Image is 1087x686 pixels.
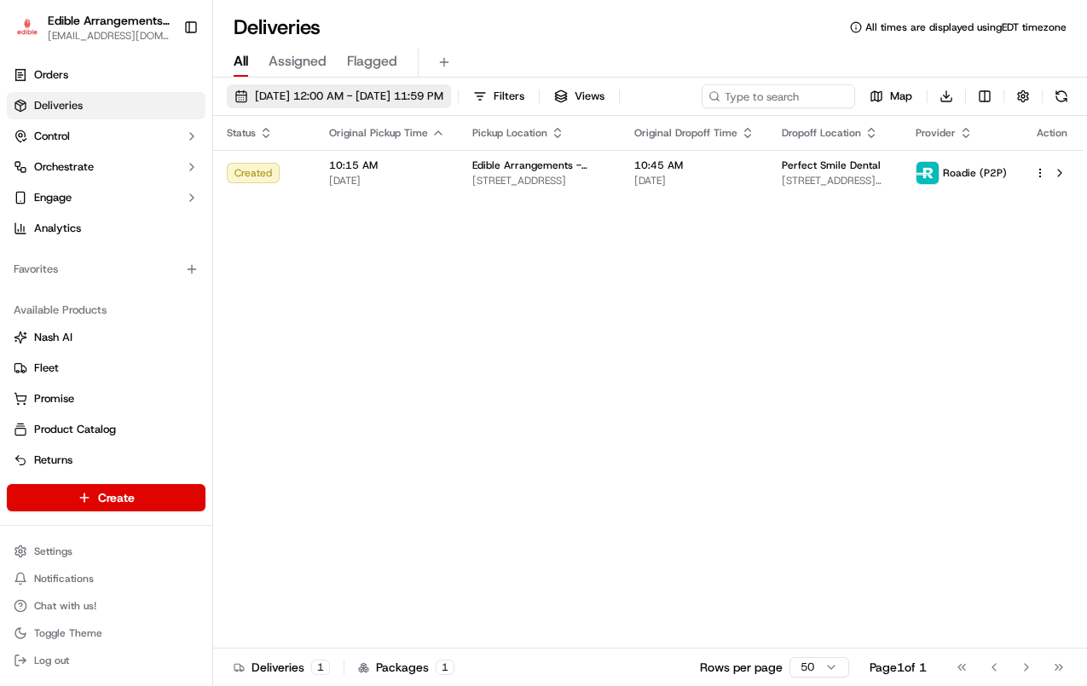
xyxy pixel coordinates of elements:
[7,92,205,119] a: Deliveries
[916,162,939,184] img: roadie-logo-v2.jpg
[7,484,205,511] button: Create
[34,67,68,83] span: Orders
[17,248,44,281] img: Wisdom Oko
[255,89,443,104] span: [DATE] 12:00 AM - [DATE] 11:59 PM
[14,330,199,345] a: Nash AI
[17,294,44,321] img: Dawn Shaffer
[782,174,888,187] span: [STREET_ADDRESS][PERSON_NAME]
[53,264,182,278] span: Wisdom [PERSON_NAME]
[34,360,59,376] span: Fleet
[144,383,158,396] div: 💻
[98,489,135,506] span: Create
[1049,84,1073,108] button: Refresh
[53,310,138,324] span: [PERSON_NAME]
[916,126,956,140] span: Provider
[14,360,199,376] a: Fleet
[36,163,66,193] img: 8571987876998_91fb9ceb93ad5c398215_72.jpg
[227,84,451,108] button: [DATE] 12:00 AM - [DATE] 11:59 PM
[34,391,74,406] span: Promise
[48,12,170,29] span: Edible Arrangements - [GEOGRAPHIC_DATA], [GEOGRAPHIC_DATA]
[7,297,205,324] div: Available Products
[161,381,274,398] span: API Documentation
[1034,126,1070,140] div: Action
[34,599,96,613] span: Chat with us!
[137,374,280,405] a: 💻API Documentation
[34,265,48,279] img: 1736555255976-a54dd68f-1ca7-489b-9aae-adbdc363a1c4
[34,159,94,175] span: Orchestrate
[7,567,205,591] button: Notifications
[77,163,280,180] div: Start new chat
[194,264,229,278] span: [DATE]
[700,659,783,676] p: Rows per page
[546,84,612,108] button: Views
[151,310,186,324] span: [DATE]
[14,391,199,406] a: Promise
[7,355,205,382] button: Fleet
[7,256,205,283] div: Favorites
[7,416,205,443] button: Product Catalog
[7,621,205,645] button: Toggle Theme
[170,423,206,435] span: Pylon
[7,447,205,474] button: Returns
[34,129,70,144] span: Control
[862,84,920,108] button: Map
[17,68,310,95] p: Welcome 👋
[234,659,330,676] div: Deliveries
[865,20,1067,34] span: All times are displayed using EDT timezone
[77,180,234,193] div: We're available if you need us!
[7,123,205,150] button: Control
[870,659,927,676] div: Page 1 of 1
[17,163,48,193] img: 1736555255976-a54dd68f-1ca7-489b-9aae-adbdc363a1c4
[34,381,130,398] span: Knowledge Base
[7,7,176,48] button: Edible Arrangements - Morgantown, WVEdible Arrangements - [GEOGRAPHIC_DATA], [GEOGRAPHIC_DATA][EM...
[34,654,69,667] span: Log out
[472,126,547,140] span: Pickup Location
[7,184,205,211] button: Engage
[472,174,607,187] span: [STREET_ADDRESS]
[7,385,205,412] button: Promise
[34,626,102,640] span: Toggle Theme
[34,98,83,113] span: Deliveries
[7,215,205,242] a: Analytics
[472,159,607,172] span: Edible Arrangements - [GEOGRAPHIC_DATA], [GEOGRAPHIC_DATA]
[311,660,330,675] div: 1
[465,84,532,108] button: Filters
[269,51,327,72] span: Assigned
[34,453,72,468] span: Returns
[34,572,94,585] span: Notifications
[120,422,206,435] a: Powered byPylon
[7,324,205,351] button: Nash AI
[34,221,81,236] span: Analytics
[185,264,191,278] span: •
[17,383,31,396] div: 📗
[34,422,116,437] span: Product Catalog
[943,166,1007,180] span: Roadie (P2P)
[329,126,428,140] span: Original Pickup Time
[48,29,170,43] button: [EMAIL_ADDRESS][DOMAIN_NAME]
[44,110,307,128] input: Got a question? Start typing here...
[234,51,248,72] span: All
[634,174,755,187] span: [DATE]
[17,222,114,235] div: Past conversations
[264,218,310,239] button: See all
[782,126,861,140] span: Dropoff Location
[436,660,454,675] div: 1
[702,84,855,108] input: Type to search
[494,89,524,104] span: Filters
[227,126,256,140] span: Status
[782,159,881,172] span: Perfect Smile Dental
[347,51,397,72] span: Flagged
[329,174,445,187] span: [DATE]
[10,374,137,405] a: 📗Knowledge Base
[34,330,72,345] span: Nash AI
[14,422,199,437] a: Product Catalog
[634,126,737,140] span: Original Dropoff Time
[634,159,755,172] span: 10:45 AM
[14,453,199,468] a: Returns
[14,15,41,40] img: Edible Arrangements - Morgantown, WV
[7,61,205,89] a: Orders
[7,539,205,563] button: Settings
[234,14,321,41] h1: Deliveries
[358,659,454,676] div: Packages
